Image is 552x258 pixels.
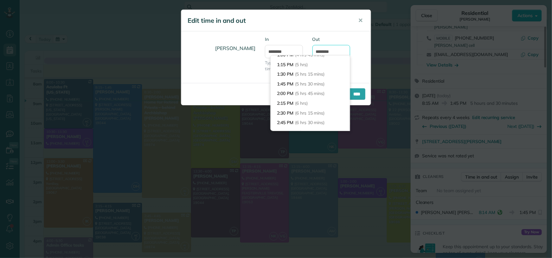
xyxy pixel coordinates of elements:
[295,100,308,106] span: (6 hrs)
[271,69,350,79] li: 1:30 PM
[358,17,363,24] span: ✕
[271,118,350,128] li: 2:45 PM
[295,91,324,96] span: (5 hrs 45 mins)
[271,128,350,137] li: 3:00 PM
[265,36,303,42] label: In
[271,98,350,108] li: 2:15 PM
[295,120,324,125] span: (6 hrs 30 mins)
[295,62,308,67] span: (5 hrs)
[271,108,350,118] li: 2:30 PM
[295,81,324,87] span: (5 hrs 30 mins)
[271,79,350,89] li: 1:45 PM
[265,60,303,72] span: Type or select a time
[295,110,324,116] span: (6 hrs 15 mins)
[271,60,350,70] li: 1:15 PM
[271,89,350,98] li: 2:00 PM
[295,129,324,135] span: (6 hrs 45 mins)
[186,39,255,57] h4: [PERSON_NAME]
[295,71,324,77] span: (5 hrs 15 mins)
[312,36,350,42] label: Out
[188,16,349,25] h5: Edit time in and out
